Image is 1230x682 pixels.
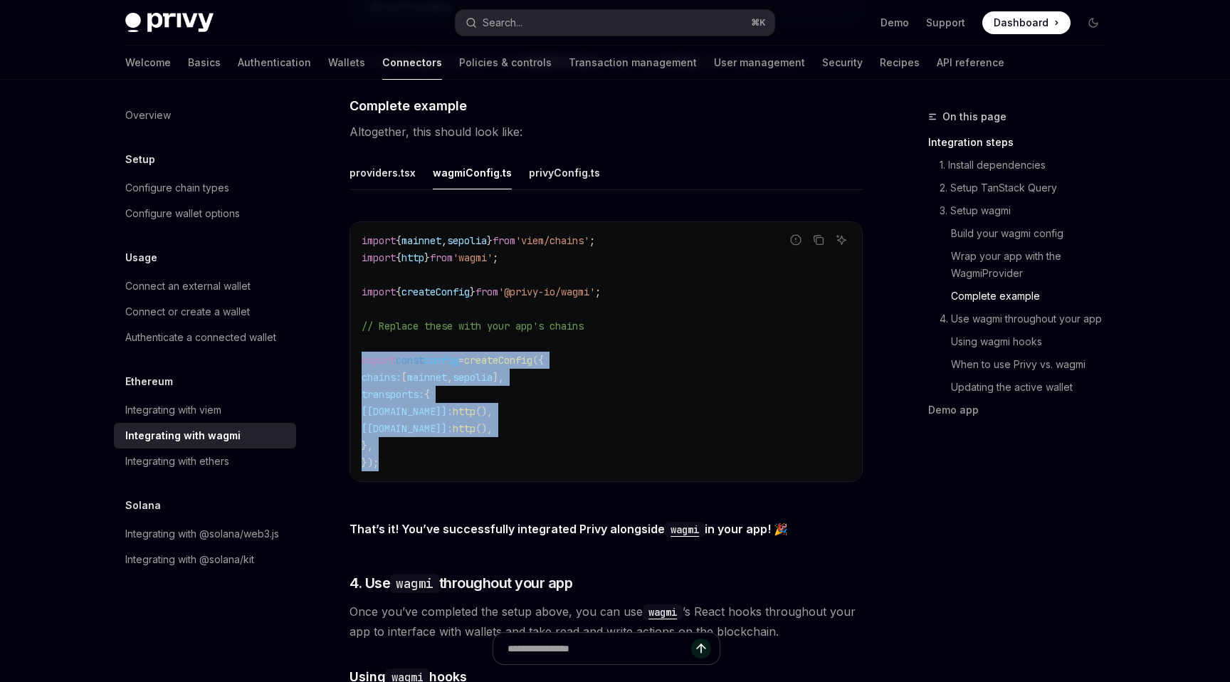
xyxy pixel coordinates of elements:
a: 3. Setup wagmi [928,199,1116,222]
div: privyConfig.ts [529,156,600,189]
a: Recipes [880,46,920,80]
button: Ask AI [832,231,851,249]
a: Integrating with @solana/web3.js [114,521,296,547]
button: Send message [691,639,711,659]
span: { [396,251,401,264]
span: Altogether, this should look like: [349,122,863,142]
span: '@privy-io/wagmi' [498,285,595,298]
a: Overview [114,103,296,128]
a: Configure wallet options [114,201,296,226]
span: createConfig [401,285,470,298]
div: providers.tsx [349,156,416,189]
div: Configure chain types [125,179,229,196]
span: mainnet [407,371,447,384]
span: }, [362,439,373,452]
code: wagmi [643,604,683,620]
span: export [362,354,396,367]
a: Welcome [125,46,171,80]
h5: Ethereum [125,373,173,390]
a: Basics [188,46,221,80]
a: Connect an external wallet [114,273,296,299]
button: Report incorrect code [787,231,805,249]
a: Demo app [928,399,1116,421]
code: wagmi [665,522,705,537]
span: chains: [362,371,401,384]
code: wagmi [390,574,439,593]
a: Integrating with @solana/kit [114,547,296,572]
h5: Setup [125,151,155,168]
img: dark logo [125,13,214,33]
div: Search... [483,14,522,31]
span: from [475,285,498,298]
a: wagmi [665,522,705,536]
a: Updating the active wallet [928,376,1116,399]
a: Integrating with ethers [114,448,296,474]
span: transports: [362,388,424,401]
a: 1. Install dependencies [928,154,1116,177]
span: On this page [942,108,1006,125]
span: http [401,251,424,264]
span: 4. Use throughout your app [349,573,572,593]
a: Transaction management [569,46,697,80]
span: 'wagmi' [453,251,493,264]
div: Integrating with ethers [125,453,229,470]
strong: That’s it! You’ve successfully integrated Privy alongside in your app! 🎉 [349,522,788,536]
span: mainnet [401,234,441,247]
div: Integrating with @solana/kit [125,551,254,568]
span: { [424,388,430,401]
span: 'viem/chains' [515,234,589,247]
a: Integration steps [928,131,1116,154]
a: Authentication [238,46,311,80]
span: const [396,354,424,367]
a: Complete example [928,285,1116,308]
span: ; [589,234,595,247]
span: // Replace these with your app's chains [362,320,584,332]
span: sepolia [453,371,493,384]
div: Overview [125,107,171,124]
span: (), [475,405,493,418]
span: (), [475,422,493,435]
span: ⌘ K [751,17,766,28]
a: Wallets [328,46,365,80]
span: Once you’ve completed the setup above, you can use ’s React hooks throughout your app to interfac... [349,602,863,641]
a: Build your wagmi config [928,222,1116,245]
span: } [424,251,430,264]
span: [ [401,371,407,384]
span: , [441,234,447,247]
a: Policies & controls [459,46,552,80]
span: import [362,285,396,298]
span: { [396,285,401,298]
a: Support [926,16,965,30]
a: Wrap your app with the WagmiProvider [928,245,1116,285]
span: createConfig [464,354,532,367]
a: Authenticate a connected wallet [114,325,296,350]
a: Dashboard [982,11,1071,34]
span: import [362,234,396,247]
input: Ask a question... [508,633,691,664]
a: wagmi [643,604,683,619]
a: Security [822,46,863,80]
span: = [458,354,464,367]
h5: Solana [125,497,161,514]
a: Configure chain types [114,175,296,201]
span: config [424,354,458,367]
h5: Usage [125,249,157,266]
span: ; [595,285,601,298]
a: Connect or create a wallet [114,299,296,325]
span: ], [493,371,504,384]
div: Configure wallet options [125,205,240,222]
span: from [430,251,453,264]
span: Complete example [349,96,467,115]
span: ; [493,251,498,264]
a: When to use Privy vs. wagmi [928,353,1116,376]
a: Connectors [382,46,442,80]
div: Integrating with @solana/web3.js [125,525,279,542]
span: http [453,422,475,435]
span: , [447,371,453,384]
a: API reference [937,46,1004,80]
span: }); [362,456,379,469]
a: 2. Setup TanStack Query [928,177,1116,199]
div: Connect or create a wallet [125,303,250,320]
button: Toggle dark mode [1082,11,1105,34]
div: Authenticate a connected wallet [125,329,276,346]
